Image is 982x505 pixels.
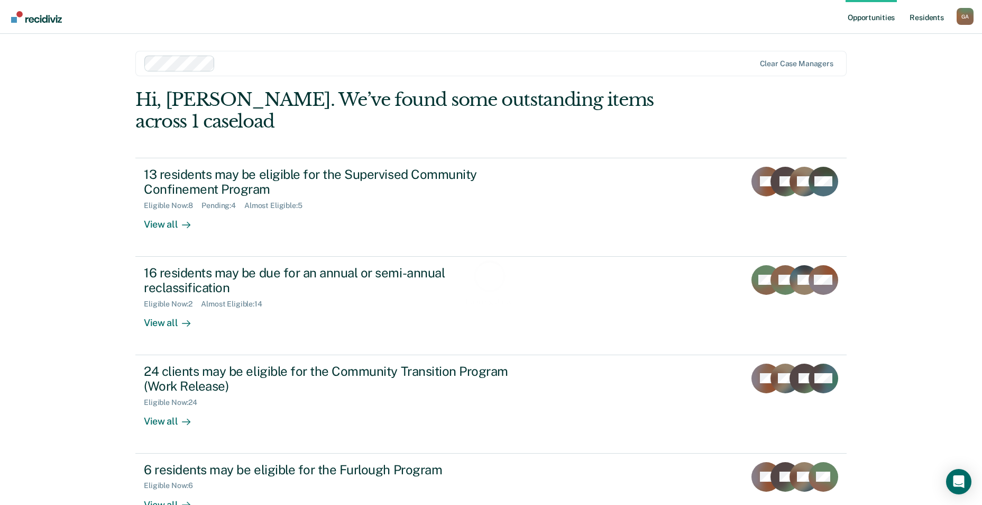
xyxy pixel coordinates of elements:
[144,481,201,490] div: Eligible Now : 6
[760,59,833,68] div: Clear case managers
[957,8,974,25] button: Profile dropdown button
[946,469,971,494] div: Open Intercom Messenger
[11,11,62,23] img: Recidiviz
[466,297,516,306] div: Loading data...
[957,8,974,25] div: G A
